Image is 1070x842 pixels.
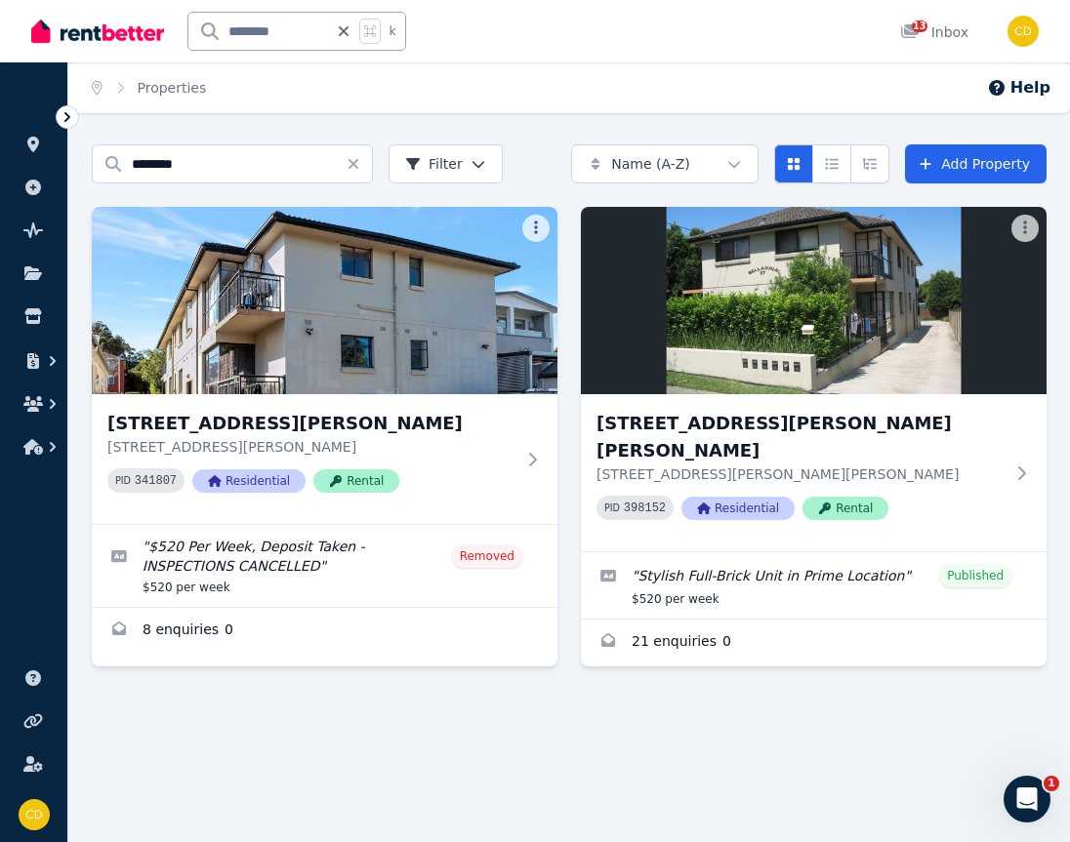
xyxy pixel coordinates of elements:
[31,17,164,46] img: RentBetter
[1008,16,1039,47] img: Chris Dimitropoulos
[581,552,1047,619] a: Edit listing: Stylish Full-Brick Unit in Prime Location
[774,144,889,183] div: View options
[135,474,177,488] code: 341807
[611,154,690,174] span: Name (A-Z)
[905,144,1047,183] a: Add Property
[802,497,888,520] span: Rental
[92,207,557,524] a: 3/37 Ferguson Avenue, Wiley Park[STREET_ADDRESS][PERSON_NAME][STREET_ADDRESS][PERSON_NAME]PID 341...
[774,144,813,183] button: Card view
[138,80,207,96] a: Properties
[624,501,666,515] code: 398152
[405,154,463,174] span: Filter
[346,144,373,183] button: Clear search
[107,437,514,457] p: [STREET_ADDRESS][PERSON_NAME]
[987,76,1050,100] button: Help
[597,464,1004,484] p: [STREET_ADDRESS][PERSON_NAME][PERSON_NAME]
[115,475,131,486] small: PID
[571,144,759,183] button: Name (A-Z)
[581,207,1047,394] img: 4/37 Ferguson Ave, Wiley Park
[681,497,795,520] span: Residential
[1011,215,1039,242] button: More options
[850,144,889,183] button: Expanded list view
[581,207,1047,551] a: 4/37 Ferguson Ave, Wiley Park[STREET_ADDRESS][PERSON_NAME][PERSON_NAME][STREET_ADDRESS][PERSON_NA...
[1004,776,1050,822] iframe: Intercom live chat
[1044,776,1059,791] span: 1
[92,525,557,607] a: Edit listing: $520 Per Week, Deposit Taken - INSPECTIONS CANCELLED
[912,20,927,32] span: 13
[597,410,1004,464] h3: [STREET_ADDRESS][PERSON_NAME][PERSON_NAME]
[581,620,1047,666] a: Enquiries for 4/37 Ferguson Ave, Wiley Park
[192,469,306,493] span: Residential
[389,23,395,39] span: k
[19,799,50,830] img: Chris Dimitropoulos
[68,62,229,113] nav: Breadcrumb
[92,207,557,394] img: 3/37 Ferguson Avenue, Wiley Park
[812,144,851,183] button: Compact list view
[604,502,620,513] small: PID
[107,410,514,437] h3: [STREET_ADDRESS][PERSON_NAME]
[92,608,557,655] a: Enquiries for 3/37 Ferguson Avenue, Wiley Park
[313,469,399,493] span: Rental
[522,215,550,242] button: More options
[900,22,968,42] div: Inbox
[389,144,503,183] button: Filter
